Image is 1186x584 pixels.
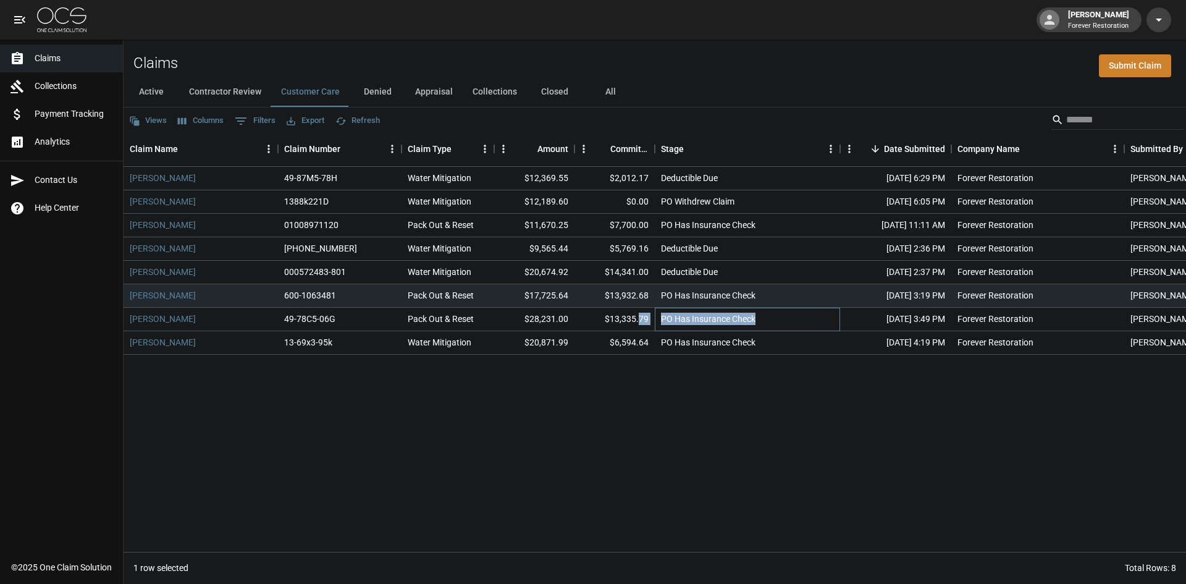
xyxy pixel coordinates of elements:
div: $7,700.00 [574,214,655,237]
div: $11,670.25 [494,214,574,237]
div: Company Name [951,132,1124,166]
button: Menu [574,140,593,158]
div: Forever Restoration [957,336,1033,349]
button: Sort [684,140,701,158]
div: Water Mitigation [408,172,471,184]
div: $6,594.64 [574,331,655,355]
div: Total Rows: 8 [1125,562,1176,574]
a: Submit Claim [1099,54,1171,77]
a: [PERSON_NAME] [130,219,196,231]
div: Pack Out & Reset [408,289,474,302]
div: $13,335.79 [574,308,655,331]
div: Claim Number [284,132,340,166]
div: © 2025 One Claim Solution [11,561,112,573]
button: Active [124,77,179,107]
div: $2,012.17 [574,167,655,190]
div: [DATE] 11:11 AM [840,214,951,237]
div: $20,871.99 [494,331,574,355]
div: dynamic tabs [124,77,1186,107]
div: Stage [661,132,684,166]
button: Menu [259,140,278,158]
button: Sort [340,140,358,158]
div: $0.00 [574,190,655,214]
span: Contact Us [35,174,113,187]
div: $9,565.44 [494,237,574,261]
div: $13,932.68 [574,284,655,308]
div: Forever Restoration [957,289,1033,302]
div: $20,674.92 [494,261,574,284]
a: [PERSON_NAME] [130,242,196,255]
div: Submitted By [1130,132,1183,166]
div: Claim Number [278,132,402,166]
span: Payment Tracking [35,108,113,121]
a: [PERSON_NAME] [130,289,196,302]
div: $12,189.60 [494,190,574,214]
div: [DATE] 2:36 PM [840,237,951,261]
div: 01008971120 [284,219,339,231]
button: Closed [527,77,582,107]
div: Forever Restoration [957,219,1033,231]
button: Customer Care [271,77,350,107]
div: Forever Restoration [957,242,1033,255]
div: Forever Restoration [957,313,1033,325]
div: Forever Restoration [957,172,1033,184]
div: $5,769.16 [574,237,655,261]
button: Export [284,111,327,130]
a: [PERSON_NAME] [130,266,196,278]
button: Sort [178,140,195,158]
div: Forever Restoration [957,266,1033,278]
button: Menu [383,140,402,158]
a: [PERSON_NAME] [130,336,196,349]
span: Help Center [35,201,113,214]
div: Claim Name [124,132,278,166]
div: Company Name [957,132,1020,166]
button: Views [126,111,170,130]
div: PO Withdrew Claim [661,195,734,208]
div: Deductible Due [661,242,718,255]
div: Deductible Due [661,172,718,184]
button: Sort [520,140,537,158]
div: Claim Type [408,132,452,166]
div: Water Mitigation [408,242,471,255]
p: Forever Restoration [1068,21,1129,32]
div: PO Has Insurance Check [661,313,755,325]
button: Collections [463,77,527,107]
button: Menu [840,140,859,158]
div: 600-1063481 [284,289,336,302]
div: Stage [655,132,840,166]
a: [PERSON_NAME] [130,172,196,184]
div: 49-87M5-78H [284,172,337,184]
div: Committed Amount [574,132,655,166]
img: ocs-logo-white-transparent.png [37,7,86,32]
div: Forever Restoration [957,195,1033,208]
div: 000572483-801 [284,266,346,278]
div: $28,231.00 [494,308,574,331]
span: Claims [35,52,113,65]
div: Water Mitigation [408,266,471,278]
div: PO Has Insurance Check [661,219,755,231]
div: Water Mitigation [408,336,471,349]
div: [DATE] 4:19 PM [840,331,951,355]
div: Amount [494,132,574,166]
div: PO Has Insurance Check [661,289,755,302]
div: [DATE] 3:19 PM [840,284,951,308]
button: Select columns [175,111,227,130]
button: Sort [593,140,610,158]
button: Appraisal [405,77,463,107]
div: Pack Out & Reset [408,313,474,325]
div: [PERSON_NAME] [1063,9,1134,31]
div: Amount [537,132,568,166]
button: open drawer [7,7,32,32]
div: $12,369.55 [494,167,574,190]
button: Sort [452,140,469,158]
div: [DATE] 3:49 PM [840,308,951,331]
div: Search [1051,110,1184,132]
button: Menu [476,140,494,158]
div: [DATE] 6:05 PM [840,190,951,214]
div: Water Mitigation [408,195,471,208]
span: Analytics [35,135,113,148]
button: Show filters [232,111,279,131]
div: PO Has Insurance Check [661,336,755,349]
div: 49-78C5-06G [284,313,335,325]
div: 13-69x3-95k [284,336,332,349]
